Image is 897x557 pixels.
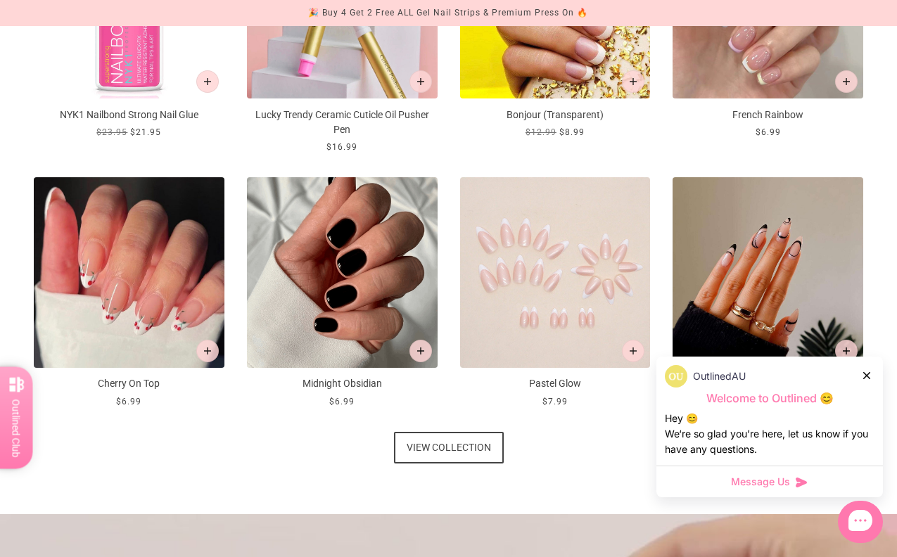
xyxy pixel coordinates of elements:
[731,475,790,489] span: Message Us
[34,177,224,409] a: Cherry On Top-Press on Manicure-OutlinedCherry On Top-Press on Manicure-Outlined Add to cart Cher...
[673,108,863,122] p: French Rainbow
[526,127,556,137] span: $12.99
[247,108,438,137] p: Lucky Trendy Ceramic Cuticle Oil Pusher Pen
[116,397,141,406] span: $6.99
[394,432,504,463] a: View collection
[665,391,874,406] p: Welcome to Outlined 😊
[409,340,432,362] button: Add to cart
[407,432,491,463] span: View collection
[247,376,438,391] p: Midnight Obsidian
[460,177,651,409] a: Pastel Glow - Press On NailsPastel Glow - Press On Nails Add to cart Pastel Glow $7.99
[622,70,644,93] button: Add to cart
[559,127,585,137] span: $8.99
[247,177,438,368] img: Midnight Obsidian-Press on Manicure-Outlined
[247,177,438,409] a: Midnight Obsidian-Press on Manicure-Outlined Add to cart Midnight Obsidian $6.99
[329,397,355,406] span: $6.99
[542,397,568,406] span: $7.99
[34,108,224,122] p: NYK1 Nailbond Strong Nail Glue
[665,411,874,457] div: Hey 😊 We‘re so glad you’re here, let us know if you have any questions.
[622,340,644,362] button: Add to cart
[308,6,588,20] div: 🎉 Buy 4 Get 2 Free ALL Gel Nail Strips & Premium Press On 🔥
[665,365,687,388] img: data:image/png;base64,iVBORw0KGgoAAAANSUhEUgAAACQAAAAkCAYAAADhAJiYAAAAAXNSR0IArs4c6QAAAERlWElmTU0...
[130,127,161,137] span: $21.95
[326,142,357,152] span: $16.99
[96,127,127,137] span: $23.95
[673,177,863,409] a: Black Gloss-Press on Manicure-OutlinedBlack Gloss-Press on Manicure-Outlined Add to cart Black Gl...
[34,376,224,391] p: Cherry On Top
[835,340,858,362] button: Add to cart
[756,127,781,137] span: $6.99
[196,340,219,362] button: Add to cart
[196,70,219,93] button: Add to cart
[460,108,651,122] p: Bonjour (Transparent)
[409,70,432,93] button: Add to cart
[693,369,746,384] p: OutlinedAU
[835,70,858,93] button: Add to cart
[460,376,651,391] p: Pastel Glow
